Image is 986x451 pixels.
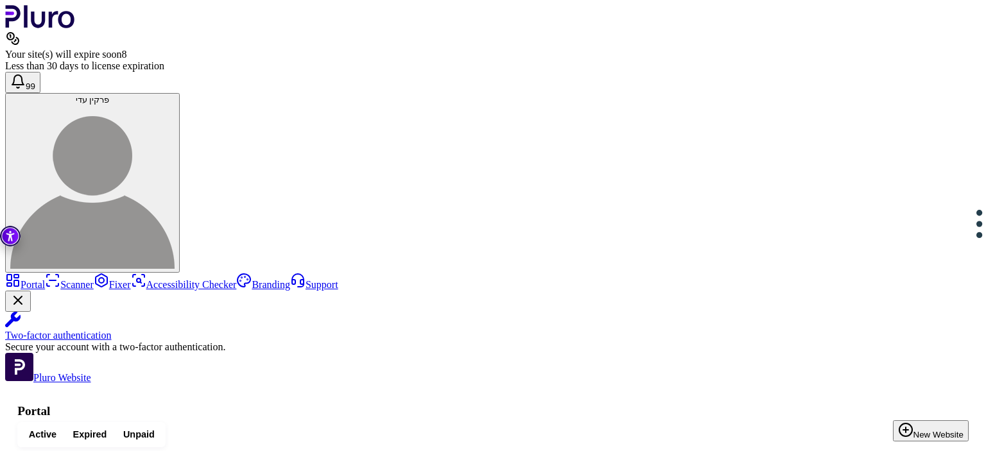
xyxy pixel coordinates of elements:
button: Open notifications, you have 390 new notifications [5,72,40,93]
span: 99 [26,81,35,91]
button: Close Two-factor authentication notification [5,291,31,312]
a: Open Pluro Website [5,372,91,383]
h1: Portal [17,404,969,418]
span: Unpaid [123,429,155,441]
a: Logo [5,19,75,30]
div: Less than 30 days to license expiration [5,60,981,72]
span: פרקין עדי [76,95,110,105]
a: Scanner [45,279,94,290]
a: Portal [5,279,45,290]
a: Two-factor authentication [5,312,981,341]
button: New Website [893,420,969,441]
a: Support [290,279,338,290]
div: Two-factor authentication [5,330,981,341]
button: Expired [65,425,115,444]
a: Accessibility Checker [131,279,237,290]
a: Fixer [94,279,131,290]
a: Branding [236,279,290,290]
div: Your site(s) will expire soon [5,49,981,60]
aside: Sidebar menu [5,273,981,384]
button: Unpaid [115,425,162,444]
img: פרקין עדי [10,105,175,269]
button: פרקין עדיפרקין עדי [5,93,180,273]
span: 8 [121,49,126,60]
div: Secure your account with a two-factor authentication. [5,341,981,353]
button: Active [21,425,65,444]
span: Active [29,429,56,441]
span: Expired [73,429,107,441]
